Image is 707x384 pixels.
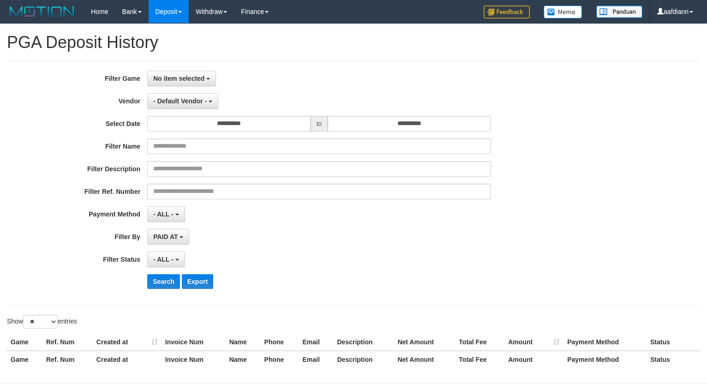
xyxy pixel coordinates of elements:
[299,334,334,351] th: Email
[162,334,226,351] th: Invoice Num
[226,334,261,351] th: Name
[147,71,216,86] button: No item selected
[7,5,77,18] img: MOTION_logo.png
[147,274,180,289] button: Search
[93,351,162,368] th: Created at
[333,334,394,351] th: Description
[182,274,213,289] button: Export
[647,334,700,351] th: Status
[394,334,455,351] th: Net Amount
[147,206,185,222] button: - ALL -
[311,116,328,132] span: to
[647,351,700,368] th: Status
[7,315,77,329] label: Show entries
[563,351,647,368] th: Payment Method
[153,256,174,263] span: - ALL -
[563,334,647,351] th: Payment Method
[596,6,642,18] img: panduan.png
[162,351,226,368] th: Invoice Num
[7,334,42,351] th: Game
[153,75,204,82] span: No item selected
[394,351,455,368] th: Net Amount
[299,351,334,368] th: Email
[153,233,178,240] span: PAID AT
[455,334,504,351] th: Total Fee
[226,351,261,368] th: Name
[484,6,530,18] img: Feedback.jpg
[7,33,700,52] h1: PGA Deposit History
[333,351,394,368] th: Description
[42,351,93,368] th: Ref. Num
[504,351,563,368] th: Amount
[153,97,207,105] span: - Default Vendor -
[23,315,58,329] select: Showentries
[153,210,174,218] span: - ALL -
[93,334,162,351] th: Created at
[455,351,504,368] th: Total Fee
[261,334,299,351] th: Phone
[504,334,563,351] th: Amount
[147,252,185,267] button: - ALL -
[147,93,218,109] button: - Default Vendor -
[42,334,93,351] th: Ref. Num
[147,229,189,245] button: PAID AT
[544,6,582,18] img: Button%20Memo.svg
[261,351,299,368] th: Phone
